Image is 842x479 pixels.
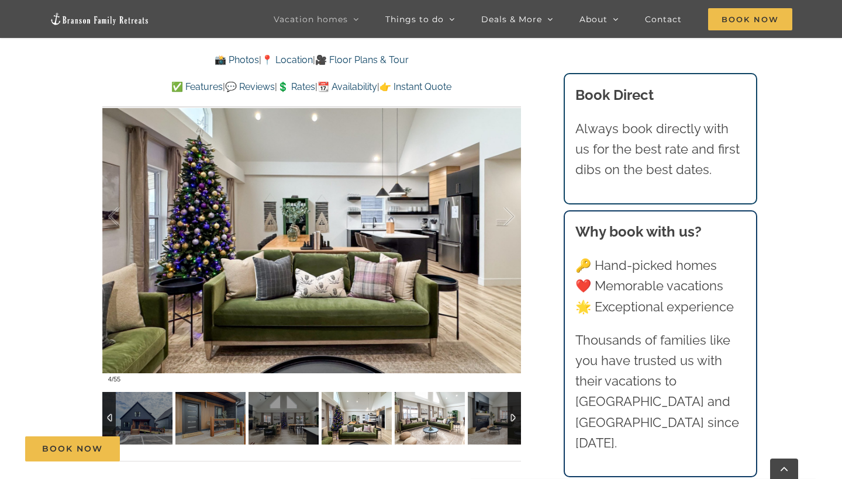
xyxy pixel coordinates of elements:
[481,15,542,23] span: Deals & More
[645,15,682,23] span: Contact
[315,54,409,65] a: 🎥 Floor Plans & Tour
[575,119,746,181] p: Always book directly with us for the best rate and first dibs on the best dates.
[50,12,149,26] img: Branson Family Retreats Logo
[25,436,120,461] a: Book Now
[575,330,746,453] p: Thousands of families like you have trusted us with their vacations to [GEOGRAPHIC_DATA] and [GEO...
[102,53,521,68] p: | |
[385,15,444,23] span: Things to do
[395,392,465,445] img: Thistle-Cottage-vacation-home-private-pool-Table-Rock-Lake-1117-scaled.jpg-nggid041402-ngg0dyn-12...
[322,392,392,445] img: Thistle-Cottage-at-Table-Rock-Lake-Branson-Missouri-1425-scaled.jpg-nggid041694-ngg0dyn-120x90-00...
[468,392,538,445] img: Thistle-Cottage-vacation-home-private-pool-Table-Rock-Lake-1118-scaled.jpg-nggid041403-ngg0dyn-12...
[318,81,377,92] a: 📆 Availability
[249,392,319,445] img: Thistle-Cottage-at-Table-Rock-Lake-Branson-Missouri-1403-scaled.jpg-nggid041691-ngg0dyn-120x90-00...
[708,8,792,30] span: Book Now
[175,392,246,445] img: Thistle-Cottage-vacation-home-private-pool-Table-Rock-Lake-1178-scaled.jpg-nggid041376-ngg0dyn-12...
[575,86,654,103] b: Book Direct
[225,81,275,92] a: 💬 Reviews
[575,221,746,242] h3: Why book with us?
[102,79,521,95] p: | | | |
[274,15,348,23] span: Vacation homes
[575,255,746,317] p: 🔑 Hand-picked homes ❤️ Memorable vacations 🌟 Exceptional experience
[261,54,313,65] a: 📍 Location
[277,81,315,92] a: 💲 Rates
[102,392,172,445] img: Thistle-Cottage-vacation-home-private-pool-Table-Rock-Lake-1177-scaled.jpg-nggid041377-ngg0dyn-12...
[379,81,451,92] a: 👉 Instant Quote
[42,444,103,454] span: Book Now
[215,54,259,65] a: 📸 Photos
[171,81,223,92] a: ✅ Features
[579,15,608,23] span: About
